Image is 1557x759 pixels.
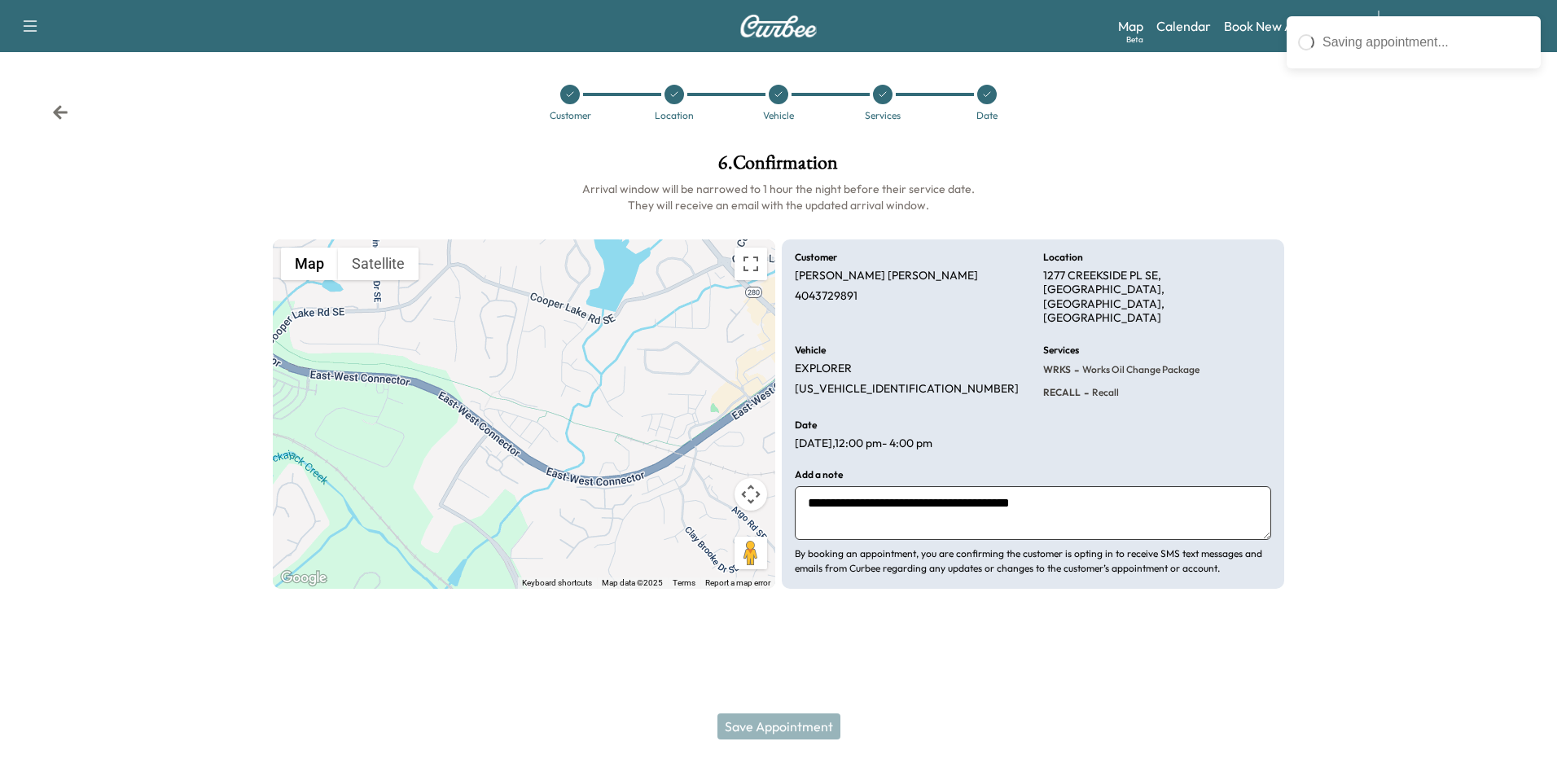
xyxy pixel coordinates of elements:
[1043,252,1083,262] h6: Location
[1043,386,1081,399] span: RECALL
[1156,16,1211,36] a: Calendar
[763,111,794,121] div: Vehicle
[735,478,767,511] button: Map camera controls
[1126,33,1143,46] div: Beta
[273,153,1285,181] h1: 6 . Confirmation
[1322,33,1529,52] div: Saving appointment...
[795,546,1271,576] p: By booking an appointment, you are confirming the customer is opting in to receive SMS text messa...
[277,568,331,589] img: Google
[550,111,591,121] div: Customer
[273,181,1285,213] h6: Arrival window will be narrowed to 1 hour the night before their service date. They will receive ...
[673,578,695,587] a: Terms
[795,289,857,304] p: 4043729891
[1081,384,1089,401] span: -
[795,269,978,283] p: [PERSON_NAME] [PERSON_NAME]
[1089,386,1119,399] span: Recall
[976,111,998,121] div: Date
[1043,345,1079,355] h6: Services
[795,437,932,451] p: [DATE] , 12:00 pm - 4:00 pm
[1043,269,1272,326] p: 1277 CREEKSIDE PL SE, [GEOGRAPHIC_DATA], [GEOGRAPHIC_DATA], [GEOGRAPHIC_DATA]
[1224,16,1362,36] a: Book New Appointment
[522,577,592,589] button: Keyboard shortcuts
[1079,363,1200,376] span: Works Oil Change Package
[795,420,817,430] h6: Date
[705,578,770,587] a: Report a map error
[739,15,818,37] img: Curbee Logo
[52,104,68,121] div: Back
[277,568,331,589] a: Open this area in Google Maps (opens a new window)
[865,111,901,121] div: Services
[795,470,843,480] h6: Add a note
[735,248,767,280] button: Toggle fullscreen view
[655,111,694,121] div: Location
[1071,362,1079,378] span: -
[795,345,826,355] h6: Vehicle
[795,252,837,262] h6: Customer
[1118,16,1143,36] a: MapBeta
[281,248,338,280] button: Show street map
[795,362,852,376] p: EXPLORER
[735,537,767,569] button: Drag Pegman onto the map to open Street View
[338,248,419,280] button: Show satellite imagery
[602,578,663,587] span: Map data ©2025
[795,382,1019,397] p: [US_VEHICLE_IDENTIFICATION_NUMBER]
[1043,363,1071,376] span: WRKS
